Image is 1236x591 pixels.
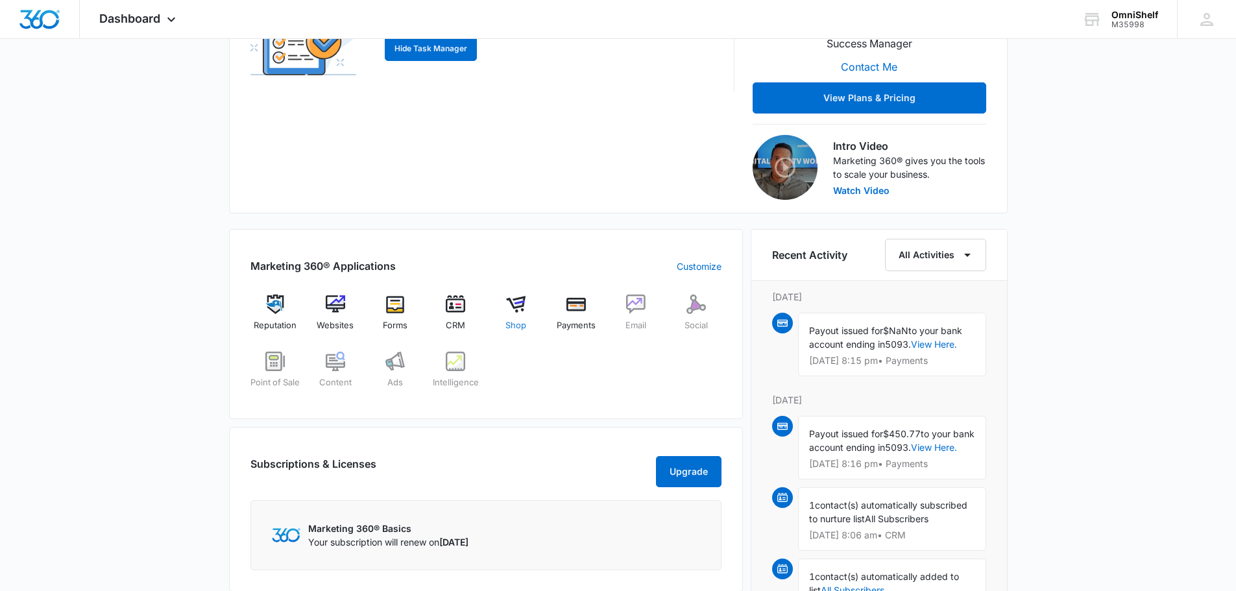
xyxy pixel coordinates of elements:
[317,319,354,332] span: Websites
[491,295,541,341] a: Shop
[308,535,468,549] p: Your subscription will renew on
[656,456,721,487] button: Upgrade
[828,51,910,82] button: Contact Me
[883,325,908,336] span: $NaN
[611,295,661,341] a: Email
[809,459,975,468] p: [DATE] 8:16 pm • Payments
[753,82,986,114] button: View Plans & Pricing
[370,295,420,341] a: Forms
[833,186,890,195] button: Watch Video
[250,352,300,398] a: Point of Sale
[677,259,721,273] a: Customize
[250,258,396,274] h2: Marketing 360® Applications
[883,428,921,439] span: $450.77
[99,12,160,25] span: Dashboard
[833,154,986,181] p: Marketing 360® gives you the tools to scale your business.
[505,319,526,332] span: Shop
[254,319,297,332] span: Reputation
[308,522,468,535] p: Marketing 360® Basics
[772,247,847,263] h6: Recent Activity
[827,36,912,51] p: Success Manager
[250,456,376,482] h2: Subscriptions & Licenses
[809,500,967,524] span: contact(s) automatically subscribed to nurture list
[370,352,420,398] a: Ads
[685,319,708,332] span: Social
[911,442,957,453] a: View Here.
[431,295,481,341] a: CRM
[809,571,815,582] span: 1
[433,376,479,389] span: Intelligence
[911,339,957,350] a: View Here.
[385,36,477,61] button: Hide Task Manager
[551,295,601,341] a: Payments
[809,356,975,365] p: [DATE] 8:15 pm • Payments
[625,319,646,332] span: Email
[809,531,975,540] p: [DATE] 8:06 am • CRM
[772,393,986,407] p: [DATE]
[310,352,360,398] a: Content
[753,135,818,200] img: Intro Video
[809,428,883,439] span: Payout issued for
[319,376,352,389] span: Content
[446,319,465,332] span: CRM
[431,352,481,398] a: Intelligence
[272,528,300,542] img: Marketing 360 Logo
[1111,10,1158,20] div: account name
[310,295,360,341] a: Websites
[885,339,911,350] span: 5093.
[885,239,986,271] button: All Activities
[250,295,300,341] a: Reputation
[1111,20,1158,29] div: account id
[672,295,721,341] a: Social
[250,376,300,389] span: Point of Sale
[885,442,911,453] span: 5093.
[809,500,815,511] span: 1
[772,290,986,304] p: [DATE]
[833,138,986,154] h3: Intro Video
[439,537,468,548] span: [DATE]
[383,319,407,332] span: Forms
[557,319,596,332] span: Payments
[865,513,928,524] span: All Subscribers
[387,376,403,389] span: Ads
[809,325,883,336] span: Payout issued for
